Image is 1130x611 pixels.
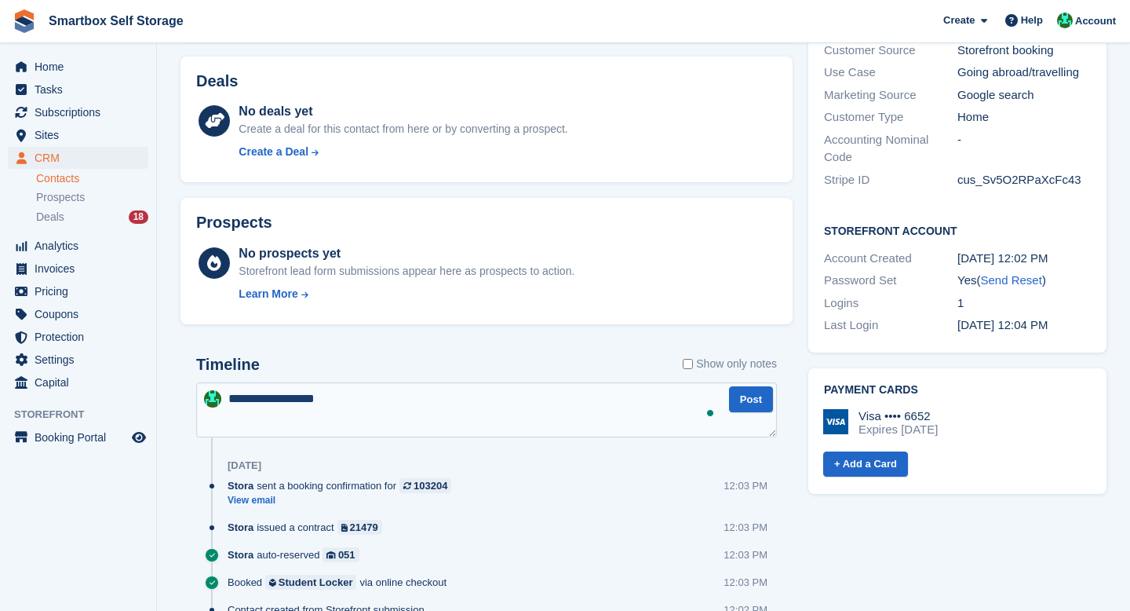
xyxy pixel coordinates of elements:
div: Create a Deal [239,144,308,160]
a: Student Locker [265,575,356,590]
span: Account [1075,13,1116,29]
span: Stora [228,478,253,493]
span: Prospects [36,190,85,205]
a: 21479 [337,520,382,535]
a: menu [8,280,148,302]
div: - [957,131,1091,166]
div: [DATE] [228,459,261,472]
div: Storefront lead form submissions appear here as prospects to action. [239,263,574,280]
span: Home [35,56,129,78]
div: Use Case [824,64,957,82]
div: Google search [957,86,1091,104]
div: [DATE] 12:02 PM [957,250,1091,268]
div: 12:03 PM [724,520,767,535]
a: Preview store [129,428,148,447]
a: Create a Deal [239,144,567,160]
a: menu [8,349,148,371]
h2: Timeline [196,356,260,374]
a: menu [8,303,148,325]
a: 103204 [399,478,451,493]
div: sent a booking confirmation for [228,478,459,493]
div: Accounting Nominal Code [824,131,957,166]
label: Show only notes [683,356,777,372]
img: stora-icon-8386f47178a22dfd0bd8f6a31ec36ba5ce8667c1dd55bd0f319d3a0aa187defe.svg [13,9,36,33]
a: View email [228,494,459,507]
span: Create [943,13,975,28]
div: 18 [129,210,148,224]
a: Learn More [239,286,574,302]
a: menu [8,147,148,169]
div: 12:03 PM [724,547,767,562]
textarea: To enrich screen reader interactions, please activate Accessibility in Grammarly extension settings [196,382,777,437]
div: Create a deal for this contact from here or by converting a prospect. [239,121,567,137]
a: menu [8,258,148,280]
span: Analytics [35,235,129,257]
span: Capital [35,371,129,393]
span: ( ) [976,273,1045,287]
span: Stora [228,520,253,535]
span: Sites [35,124,129,146]
a: menu [8,79,148,101]
a: menu [8,101,148,123]
div: Learn More [239,286,297,302]
div: Customer Type [824,108,957,126]
img: Elinor Shepherd [204,390,221,408]
span: Tasks [35,79,129,101]
span: Deals [36,210,64,225]
a: Send Reset [980,273,1041,287]
div: 12:03 PM [724,575,767,590]
h2: Deals [196,72,238,90]
span: Storefront [14,407,156,423]
div: Storefront booking [957,42,1091,60]
span: Protection [35,326,129,348]
span: Invoices [35,258,129,280]
a: + Add a Card [823,452,908,477]
span: CRM [35,147,129,169]
div: 12:03 PM [724,478,767,493]
h2: Prospects [196,214,272,232]
div: cus_Sv5O2RPaXcFc43 [957,171,1091,189]
h2: Storefront Account [824,222,1091,238]
a: 051 [323,547,359,562]
div: Last Login [824,316,957,335]
div: auto-reserved [228,547,367,562]
span: Subscriptions [35,101,129,123]
span: Coupons [35,303,129,325]
div: Customer Source [824,42,957,60]
span: Stora [228,547,253,562]
button: Post [729,386,773,412]
span: Booking Portal [35,426,129,448]
a: menu [8,426,148,448]
img: Elinor Shepherd [1057,13,1073,28]
div: Visa •••• 6652 [858,409,938,423]
div: Home [957,108,1091,126]
div: Account Created [824,250,957,268]
div: Student Locker [279,575,353,590]
a: Prospects [36,189,148,206]
div: 21479 [350,520,378,535]
span: Settings [35,349,129,371]
a: Smartbox Self Storage [42,8,190,34]
div: Yes [957,272,1091,290]
a: menu [8,124,148,146]
a: Deals 18 [36,209,148,225]
a: menu [8,235,148,257]
span: Help [1021,13,1043,28]
span: Pricing [35,280,129,302]
div: 103204 [414,478,447,493]
div: Booked via online checkout [228,575,454,590]
h2: Payment cards [824,384,1091,397]
time: 2025-08-23 11:04:15 UTC [957,318,1048,331]
div: 1 [957,295,1091,313]
div: Expires [DATE] [858,423,938,437]
div: No prospects yet [239,244,574,263]
div: Password Set [824,272,957,290]
div: issued a contract [228,520,390,535]
a: Contacts [36,171,148,186]
a: menu [8,56,148,78]
div: No deals yet [239,102,567,121]
div: Logins [824,295,957,313]
a: menu [8,326,148,348]
a: menu [8,371,148,393]
input: Show only notes [683,356,693,372]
